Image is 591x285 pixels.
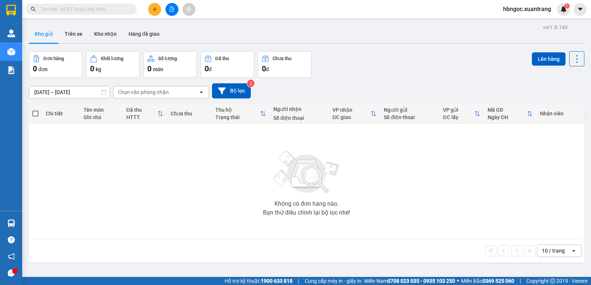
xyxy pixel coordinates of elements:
span: 0 [90,64,94,73]
button: Lên hàng [532,52,566,66]
span: notification [8,253,15,260]
input: Select a date range. [29,86,110,98]
button: Đơn hàng0đơn [29,51,82,78]
div: Ngày ĐH [488,114,527,120]
div: Chưa thu [171,111,208,117]
span: copyright [550,278,555,284]
sup: 2 [247,80,254,87]
div: ĐC giao [332,114,370,120]
img: svg+xml;base64,PHN2ZyBjbGFzcz0ibGlzdC1wbHVnX19zdmciIHhtbG5zPSJodHRwOi8vd3d3LnczLm9yZy8yMDAwL3N2Zy... [270,146,344,198]
div: Bạn thử điều chỉnh lại bộ lọc nhé! [263,210,350,216]
img: solution-icon [7,66,15,74]
input: Tìm tên, số ĐT hoặc mã đơn [41,5,128,13]
div: Chọn văn phòng nhận [118,88,169,96]
button: Khối lượng0kg [86,51,140,78]
span: Miền Nam [364,277,455,285]
span: ⚪️ [457,279,459,282]
div: Số điện thoại [273,115,325,121]
span: kg [96,66,101,72]
img: warehouse-icon [7,48,15,56]
span: | [520,277,521,285]
span: search [31,7,36,12]
button: Chưa thu0đ [258,51,311,78]
strong: 0708 023 035 - 0935 103 250 [387,278,455,284]
th: Toggle SortBy [329,104,380,124]
span: hbngoc.xuantrang [497,4,557,14]
th: Toggle SortBy [439,104,484,124]
div: Người nhận [273,106,325,112]
div: Người gửi [384,107,435,113]
button: Kho nhận [88,25,123,43]
strong: 0369 525 060 [482,278,514,284]
sup: 1 [564,3,570,8]
img: logo-vxr [6,5,16,16]
div: Đã thu [126,107,158,113]
button: Hàng đã giao [123,25,165,43]
span: aim [186,7,191,12]
div: HTTT [126,114,158,120]
div: VP gửi [443,107,474,113]
img: warehouse-icon [7,219,15,227]
div: Đã thu [215,56,229,61]
div: Số điện thoại [384,114,435,120]
span: 1 [566,3,568,8]
span: plus [152,7,157,12]
div: 10 / trang [542,247,565,254]
div: Tên món [83,107,119,113]
span: message [8,270,15,277]
span: Cung cấp máy in - giấy in: [305,277,362,285]
span: file-add [169,7,174,12]
div: VP nhận [332,107,370,113]
span: caret-down [577,6,584,13]
div: Số lượng [158,56,177,61]
span: đ [266,66,269,72]
span: 0 [262,64,266,73]
div: Khối lượng [101,56,123,61]
div: Trạng thái [215,114,260,120]
button: Đã thu0đ [201,51,254,78]
span: Hỗ trợ kỹ thuật: [225,277,293,285]
div: Nhân viên [540,111,581,117]
div: Mã GD [488,107,527,113]
button: Trên xe [59,25,88,43]
img: warehouse-icon [7,29,15,37]
span: question-circle [8,236,15,243]
button: caret-down [574,3,587,16]
svg: open [198,89,204,95]
span: | [298,277,299,285]
button: Bộ lọc [212,83,251,98]
div: Chi tiết [46,111,76,117]
span: đ [209,66,212,72]
button: Số lượng0món [143,51,197,78]
div: Chưa thu [273,56,291,61]
div: Đơn hàng [44,56,64,61]
div: Thu hộ [215,107,260,113]
div: Không có đơn hàng nào. [274,201,339,207]
strong: 1900 633 818 [261,278,293,284]
svg: open [571,248,577,254]
span: Miền Bắc [461,277,514,285]
div: Ghi chú [83,114,119,120]
button: file-add [165,3,178,16]
span: món [153,66,163,72]
th: Toggle SortBy [123,104,167,124]
span: đơn [38,66,48,72]
span: 0 [147,64,151,73]
button: plus [148,3,161,16]
img: icon-new-feature [560,6,567,13]
div: ver 1.8.143 [543,23,568,31]
button: Kho gửi [29,25,59,43]
th: Toggle SortBy [484,104,536,124]
th: Toggle SortBy [212,104,270,124]
button: aim [182,3,195,16]
span: 0 [205,64,209,73]
div: ĐC lấy [443,114,474,120]
span: 0 [33,64,37,73]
